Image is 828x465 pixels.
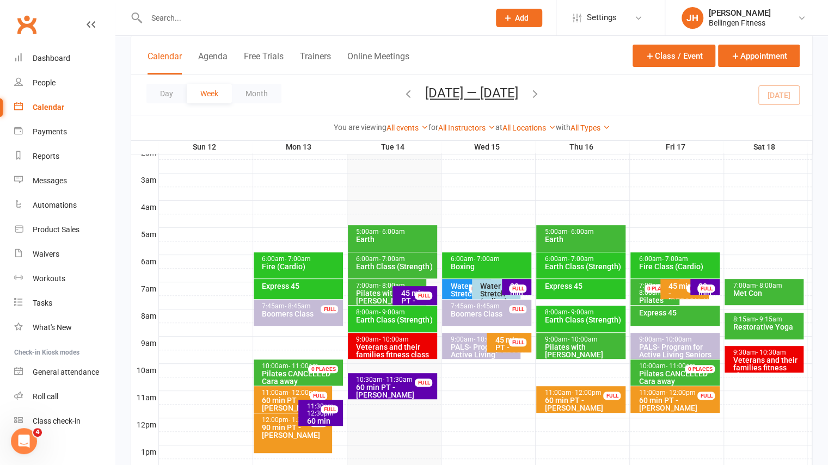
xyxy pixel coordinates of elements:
[450,310,529,318] div: Boomers Class
[261,363,341,370] div: 10:00am
[441,140,535,154] th: Wed 15
[33,103,64,111] div: Calendar
[567,228,593,235] span: - 6:00am
[638,256,717,263] div: 6:00am
[639,282,663,296] span: - 8:00am
[13,11,40,38] a: Clubworx
[131,418,158,431] th: 12pm
[33,54,70,63] div: Dashboard
[544,235,623,243] div: Earth
[33,250,59,258] div: Waivers
[131,390,158,404] th: 11am
[415,292,432,300] div: FULL
[232,84,281,103] button: Month
[261,370,341,385] div: Cara away
[131,282,158,295] th: 7am
[131,227,158,241] th: 5am
[131,255,158,268] th: 6am
[355,316,435,324] div: Earth Class (Strength)
[33,176,67,185] div: Messages
[639,369,707,378] span: Pilates CANCELLED
[732,282,801,289] div: 7:00am
[285,302,311,310] span: - 8:45am
[697,284,715,293] div: FULL
[146,84,187,103] button: Day
[544,228,623,235] div: 5:00am
[685,365,715,373] div: 0 PLACES
[495,123,502,132] strong: at
[383,376,413,383] span: - 11:30am
[14,46,115,71] a: Dashboard
[33,417,81,425] div: Class check-in
[355,376,435,383] div: 10:30am
[33,299,52,307] div: Tasks
[261,389,330,396] div: 11:00am
[347,140,441,154] th: Tue 14
[14,315,115,340] a: What's New
[33,274,65,283] div: Workouts
[33,127,67,136] div: Payments
[450,343,518,366] div: PALS- Program for Active Living Seniors
[638,282,677,296] div: 7:00am
[379,228,405,235] span: - 6:00am
[355,256,435,263] div: 6:00am
[131,309,158,323] th: 8am
[480,282,518,305] div: Water - Stretch (online)
[603,392,621,400] div: FULL
[14,169,115,193] a: Messages
[306,417,341,448] div: 60 min PT - [PERSON_NAME] #1042578
[33,78,56,87] div: People
[510,282,530,313] div: 30 min PT - [PERSON_NAME]
[244,51,284,75] button: Free Trials
[698,282,718,313] div: 30 min PT - [PERSON_NAME]
[33,225,79,234] div: Product Sales
[697,392,715,400] div: FULL
[158,140,253,154] th: Sun 12
[686,284,704,293] div: FULL
[438,123,495,132] a: All Instructors
[544,343,623,358] div: Pilates with [PERSON_NAME]
[347,51,409,75] button: Online Meetings
[668,282,707,305] div: 45 min PT - [PERSON_NAME]
[571,123,610,132] a: All Types
[544,263,623,270] div: Earth Class (Strength)
[400,289,435,312] div: 45 min PT - [PERSON_NAME]
[544,336,623,343] div: 9:00am
[544,396,623,412] div: 60 min PT - [PERSON_NAME]
[502,123,556,132] a: All Locations
[14,266,115,291] a: Workouts
[638,336,717,343] div: 9:00am
[14,385,115,409] a: Roll call
[515,14,529,22] span: Add
[261,303,341,310] div: 7:45am
[638,343,717,358] div: PALS- Program for Active Living Seniors
[379,282,405,289] span: - 8:00am
[33,201,77,209] div: Automations
[148,51,182,75] button: Calendar
[355,235,435,243] div: Earth
[285,255,311,263] span: - 7:00am
[473,255,499,263] span: - 7:00am
[321,305,338,313] div: FULL
[661,336,691,343] span: - 10:00am
[473,336,503,343] span: - 10:00am
[450,256,529,263] div: 6:00am
[14,95,115,120] a: Calendar
[33,428,42,437] span: 4
[567,336,597,343] span: - 10:00am
[723,140,807,154] th: Sat 18
[732,316,801,323] div: 8:15am
[14,193,115,218] a: Automations
[355,289,424,305] div: Pilates with [PERSON_NAME]
[355,383,435,399] div: 60 min PT - [PERSON_NAME]
[253,140,347,154] th: Mon 13
[469,284,486,293] div: FULL
[661,255,688,263] span: - 7:00am
[638,296,677,319] div: Cara away
[355,309,435,316] div: 8:00am
[473,302,499,310] span: - 8:45am
[355,336,435,343] div: 9:00am
[756,282,782,289] span: - 8:00am
[131,200,158,214] th: 4am
[261,424,330,439] div: 90 min PT - [PERSON_NAME]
